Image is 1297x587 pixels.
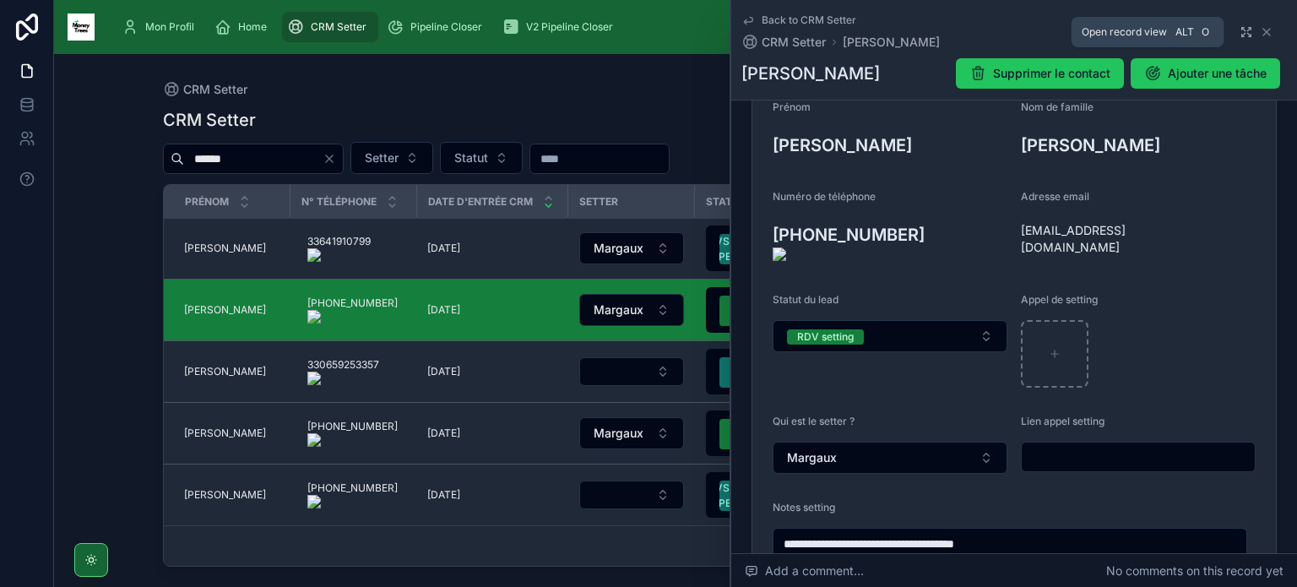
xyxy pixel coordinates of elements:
[594,425,643,442] span: Margaux
[773,442,1007,474] button: Select Button
[307,296,398,309] onoff-telecom-ce-phone-number-wrapper: [PHONE_NUMBER]
[741,14,856,27] a: Back to CRM Setter
[184,242,266,255] span: [PERSON_NAME]
[787,449,837,466] span: Margaux
[307,433,398,447] img: actions-icon.png
[163,81,247,98] a: CRM Setter
[282,12,378,42] a: CRM Setter
[706,349,829,394] button: Select Button
[993,65,1110,82] span: Supprimer le contact
[1021,190,1089,203] span: Adresse email
[526,20,613,34] span: V2 Pipeline Closer
[579,195,618,209] span: Setter
[427,427,460,440] span: [DATE]
[454,149,488,166] span: Statut
[184,488,266,502] span: [PERSON_NAME]
[183,81,247,98] span: CRM Setter
[773,415,855,427] span: Qui est le setter ?
[307,358,379,371] onoff-telecom-ce-phone-number-wrapper: 330659253357
[185,195,229,209] span: Prénom
[427,303,558,317] a: [DATE]
[706,226,829,271] button: Select Button
[497,12,625,42] a: V2 Pipeline Closer
[184,303,280,317] a: [PERSON_NAME]
[797,329,854,345] div: RDV setting
[311,20,366,34] span: CRM Setter
[594,302,643,318] span: Margaux
[108,8,1229,46] div: scrollable content
[145,20,194,34] span: Mon Profil
[307,310,398,323] img: actions-icon.png
[307,372,379,385] img: actions-icon.png
[307,495,398,508] img: actions-icon.png
[184,427,266,440] span: [PERSON_NAME]
[706,287,829,333] button: Select Button
[579,417,684,449] button: Select Button
[427,242,558,255] a: [DATE]
[741,34,826,51] a: CRM Setter
[705,225,830,272] a: Select Button
[1021,415,1104,427] span: Lien appel setting
[427,242,460,255] span: [DATE]
[773,293,838,306] span: Statut du lead
[301,475,407,515] a: [PHONE_NUMBER]
[307,481,398,494] onoff-telecom-ce-phone-number-wrapper: [PHONE_NUMBER]
[184,303,266,317] span: [PERSON_NAME]
[579,357,684,386] button: Select Button
[427,427,558,440] a: [DATE]
[184,242,280,255] a: [PERSON_NAME]
[956,58,1124,89] button: Supprimer le contact
[762,14,856,27] span: Back to CRM Setter
[117,12,206,42] a: Mon Profil
[184,365,280,378] a: [PERSON_NAME]
[184,427,280,440] a: [PERSON_NAME]
[1199,25,1213,39] span: O
[705,410,830,457] a: Select Button
[209,12,279,42] a: Home
[307,235,371,247] onoff-telecom-ce-phone-number-wrapper: 33641910799
[705,348,830,395] a: Select Button
[427,488,558,502] a: [DATE]
[301,413,407,454] a: [PHONE_NUMBER]
[773,320,1007,352] button: Select Button
[762,34,826,51] span: CRM Setter
[68,14,95,41] img: App logo
[578,231,685,265] a: Select Button
[706,195,794,209] span: Statut du lead
[163,108,256,132] h1: CRM Setter
[1131,58,1280,89] button: Ajouter une tâche
[1021,222,1173,256] span: [EMAIL_ADDRESS][DOMAIN_NAME]
[301,228,407,269] a: 33641910799
[578,356,685,387] a: Select Button
[301,290,407,330] a: [PHONE_NUMBER]
[428,195,533,209] span: Date d'entrée CRM
[773,225,925,245] onoff-telecom-ce-phone-number-wrapper: [PHONE_NUMBER]
[1021,101,1093,113] span: Nom de famille
[705,471,830,519] a: Select Button
[843,34,940,51] a: [PERSON_NAME]
[301,195,377,209] span: N° Téléphone
[773,501,835,514] span: Notes setting
[579,294,684,326] button: Select Button
[706,410,829,456] button: Select Button
[410,20,482,34] span: Pipeline Closer
[1168,65,1267,82] span: Ajouter une tâche
[773,190,876,203] span: Numéro de téléphone
[382,12,494,42] a: Pipeline Closer
[184,488,280,502] a: [PERSON_NAME]
[579,481,684,509] button: Select Button
[427,303,460,317] span: [DATE]
[427,365,558,378] a: [DATE]
[1021,293,1098,306] span: Appel de setting
[184,365,266,378] span: [PERSON_NAME]
[578,293,685,327] a: Select Button
[773,247,1007,261] img: actions-icon.png
[365,149,399,166] span: Setter
[745,563,864,579] span: Add a comment...
[427,365,460,378] span: [DATE]
[440,142,523,174] button: Select Button
[773,101,811,113] span: Prénom
[579,232,684,264] button: Select Button
[1175,25,1194,39] span: Alt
